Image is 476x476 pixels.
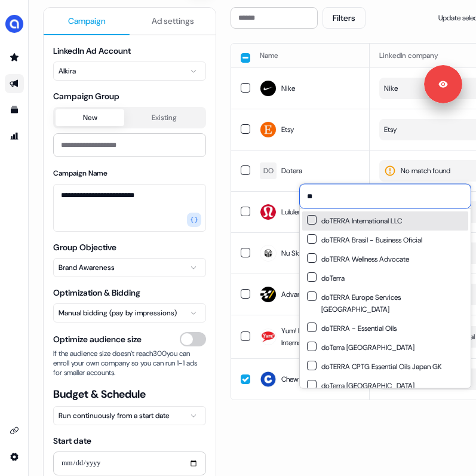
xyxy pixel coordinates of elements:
[281,288,342,300] span: Advance Auto Parts
[307,380,414,392] div: doTerra [GEOGRAPHIC_DATA]
[307,342,414,354] div: doTerra [GEOGRAPHIC_DATA]
[307,361,442,373] div: doTERRA CPTG Essential Oils Japan GK
[323,7,366,29] button: Filters
[5,100,24,119] a: Go to templates
[53,242,116,253] label: Group Objective
[281,206,312,218] span: Lululemon
[281,247,305,259] span: Nu Skin
[53,349,206,377] span: If the audience size doesn’t reach 300 you can enroll your own company so you can run 1-1 ads for...
[307,291,463,315] div: doTERRA Europe Services [GEOGRAPHIC_DATA]
[53,435,91,446] label: Start date
[5,447,24,466] a: Go to integrations
[281,124,294,136] span: Etsy
[5,48,24,67] a: Go to prospects
[281,82,295,94] span: Nike
[401,165,450,177] span: No match found
[5,127,24,146] a: Go to attribution
[56,109,124,126] button: New
[53,287,140,298] label: Optimization & Bidding
[68,15,106,27] span: Campaign
[281,373,312,385] span: Chewy Inc
[5,421,24,440] a: Go to integrations
[53,45,131,56] label: LinkedIn Ad Account
[53,333,142,345] span: Optimize audience size
[307,323,397,334] div: doTERRA - Essential Oils
[53,90,206,102] span: Campaign Group
[307,234,422,246] div: doTERRA Brasil - Business Oficial
[300,209,471,388] div: Suggestions
[263,165,274,177] div: DO
[152,15,194,27] span: Ad settings
[384,124,397,136] span: Etsy
[281,165,302,177] span: Dotera
[5,74,24,93] a: Go to outbound experience
[250,44,370,67] th: Name
[307,253,409,265] div: doTERRA Wellness Advocate
[281,325,360,349] span: Yum! Restaurants International
[124,109,204,126] button: Existing
[180,332,206,346] button: Optimize audience size
[307,215,402,227] div: doTERRA International LLC
[307,272,345,284] div: doTerra
[384,82,398,94] span: Nike
[53,168,108,178] label: Campaign Name
[53,387,206,401] span: Budget & Schedule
